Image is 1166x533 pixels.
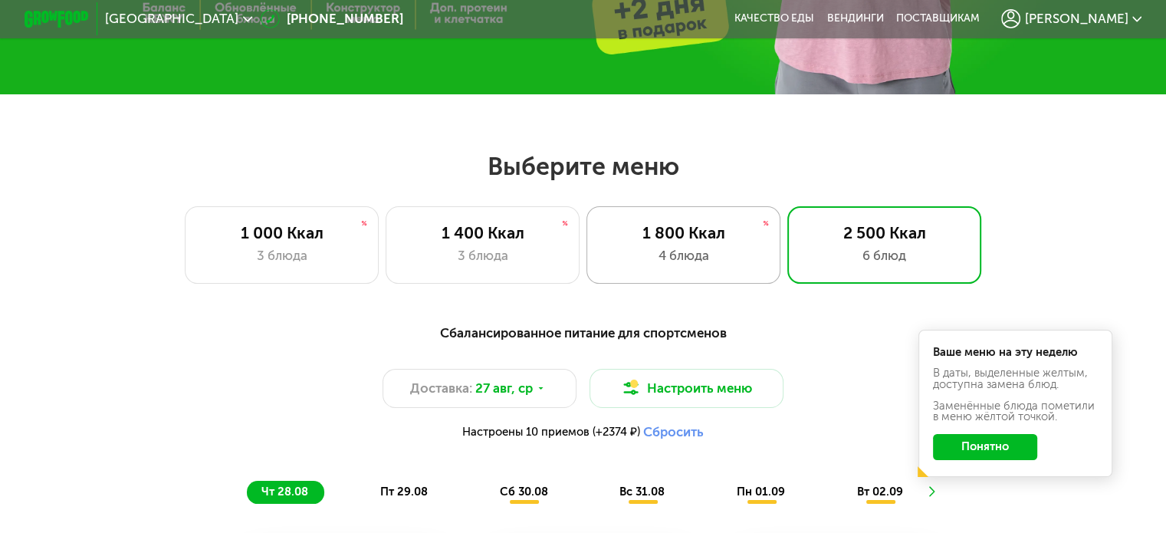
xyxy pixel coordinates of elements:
[804,223,964,242] div: 2 500 Ккал
[643,424,704,440] button: Сбросить
[619,485,665,498] span: вс 31.08
[402,246,563,265] div: 3 блюда
[933,347,1099,358] div: Ваше меню на эту неделю
[462,426,640,438] span: Настроены 10 приемов (+2374 ₽)
[804,246,964,265] div: 6 блюд
[202,223,362,242] div: 1 000 Ккал
[590,369,784,408] button: Настроить меню
[1024,12,1128,25] span: [PERSON_NAME]
[410,379,472,398] span: Доставка:
[826,12,883,25] a: Вендинги
[52,151,1115,182] h2: Выберите меню
[896,12,980,25] div: поставщикам
[105,12,238,25] span: [GEOGRAPHIC_DATA]
[380,485,428,498] span: пт 29.08
[261,9,403,28] a: [PHONE_NUMBER]
[202,246,362,265] div: 3 блюда
[857,485,903,498] span: вт 02.09
[261,485,308,498] span: чт 28.08
[103,323,1063,343] div: Сбалансированное питание для спортсменов
[603,223,764,242] div: 1 800 Ккал
[933,400,1099,423] div: Заменённые блюда пометили в меню жёлтой точкой.
[734,12,814,25] a: Качество еды
[603,246,764,265] div: 4 блюда
[933,367,1099,390] div: В даты, выделенные желтым, доступна замена блюд.
[500,485,548,498] span: сб 30.08
[402,223,563,242] div: 1 400 Ккал
[737,485,785,498] span: пн 01.09
[933,434,1037,460] button: Понятно
[475,379,533,398] span: 27 авг, ср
